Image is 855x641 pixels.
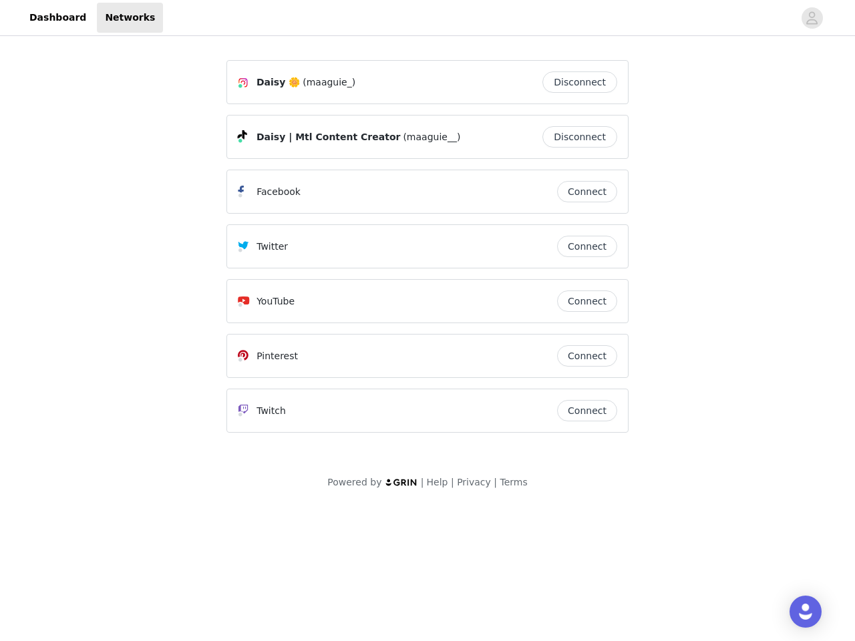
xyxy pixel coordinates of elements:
button: Disconnect [542,126,617,148]
a: Terms [500,477,527,487]
button: Disconnect [542,71,617,93]
span: (maaguie__) [403,130,460,144]
span: | [451,477,454,487]
span: | [421,477,424,487]
p: Facebook [256,185,301,199]
a: Dashboard [21,3,94,33]
a: Networks [97,3,163,33]
a: Help [427,477,448,487]
span: (maaguie_) [303,75,355,89]
span: Daisy | Mtl Content Creator [256,130,400,144]
p: Twitch [256,404,286,418]
div: Open Intercom Messenger [790,596,822,628]
img: logo [385,478,418,487]
span: | [494,477,497,487]
a: Privacy [457,477,491,487]
button: Connect [557,181,617,202]
button: Connect [557,345,617,367]
button: Connect [557,400,617,421]
button: Connect [557,236,617,257]
button: Connect [557,290,617,312]
div: avatar [806,7,818,29]
img: Instagram Icon [238,77,248,88]
span: Powered by [327,477,381,487]
p: YouTube [256,294,295,308]
span: Daisy 🌼 [256,75,300,89]
p: Pinterest [256,349,298,363]
p: Twitter [256,240,288,254]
